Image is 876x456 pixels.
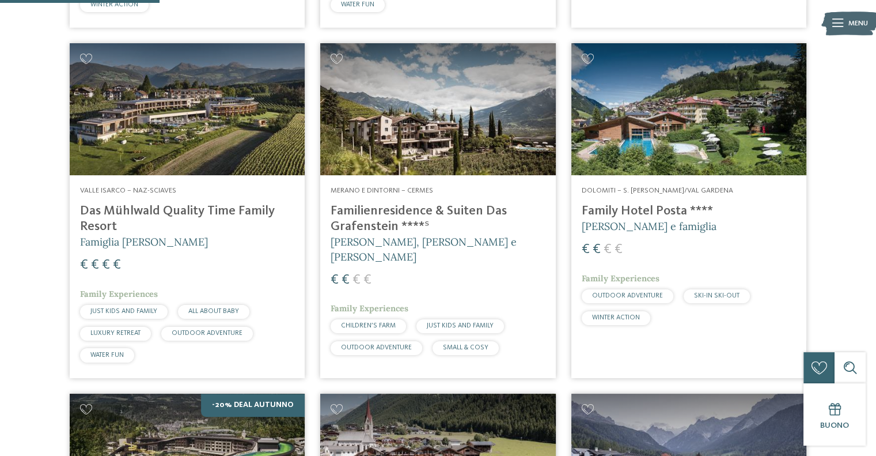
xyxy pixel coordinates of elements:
[70,43,305,176] img: Cercate un hotel per famiglie? Qui troverete solo i migliori!
[615,243,623,257] span: €
[331,273,339,287] span: €
[90,330,141,337] span: LUXURY RETREAT
[341,1,374,8] span: WATER FUN
[80,203,294,235] h4: Das Mühlwald Quality Time Family Resort
[593,243,601,257] span: €
[443,344,488,351] span: SMALL & COSY
[592,314,640,321] span: WINTER ACTION
[582,273,659,284] span: Family Experiences
[80,258,88,272] span: €
[80,235,208,248] span: Famiglia [PERSON_NAME]
[582,187,733,194] span: Dolomiti – S. [PERSON_NAME]/Val Gardena
[172,330,242,337] span: OUTDOOR ADVENTURE
[80,289,158,299] span: Family Experiences
[571,43,806,176] img: Cercate un hotel per famiglie? Qui troverete solo i migliori!
[320,43,555,378] a: Cercate un hotel per famiglie? Qui troverete solo i migliori! Merano e dintorni – Cermes Familien...
[341,322,396,329] span: CHILDREN’S FARM
[582,203,796,219] h4: Family Hotel Posta ****
[90,308,157,315] span: JUST KIDS AND FAMILY
[341,344,412,351] span: OUTDOOR ADVENTURE
[331,203,545,235] h4: Familienresidence & Suiten Das Grafenstein ****ˢ
[91,258,99,272] span: €
[331,235,517,263] span: [PERSON_NAME], [PERSON_NAME] e [PERSON_NAME]
[694,292,740,299] span: SKI-IN SKI-OUT
[80,187,176,194] span: Valle Isarco – Naz-Sciaves
[582,220,716,233] span: [PERSON_NAME] e famiglia
[113,258,121,272] span: €
[331,303,408,314] span: Family Experiences
[363,273,371,287] span: €
[571,43,806,378] a: Cercate un hotel per famiglie? Qui troverete solo i migliori! Dolomiti – S. [PERSON_NAME]/Val Gar...
[342,273,350,287] span: €
[90,352,124,359] span: WATER FUN
[70,43,305,378] a: Cercate un hotel per famiglie? Qui troverete solo i migliori! Valle Isarco – Naz-Sciaves Das Mühl...
[331,187,433,194] span: Merano e dintorni – Cermes
[320,43,555,176] img: Cercate un hotel per famiglie? Qui troverete solo i migliori!
[352,273,361,287] span: €
[102,258,110,272] span: €
[604,243,612,257] span: €
[582,243,590,257] span: €
[820,421,849,429] span: Buono
[188,308,239,315] span: ALL ABOUT BABY
[427,322,494,329] span: JUST KIDS AND FAMILY
[90,1,138,8] span: WINTER ACTION
[803,383,866,446] a: Buono
[592,292,663,299] span: OUTDOOR ADVENTURE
